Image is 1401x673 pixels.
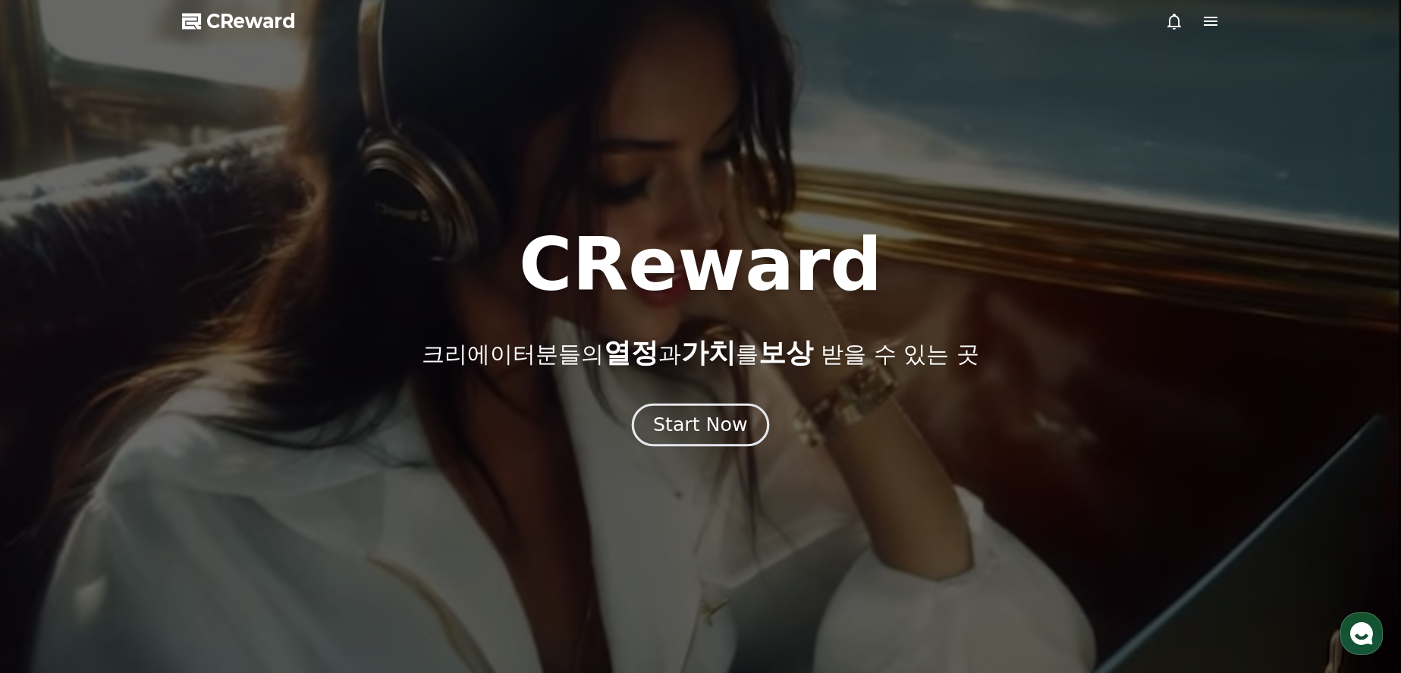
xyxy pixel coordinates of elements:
button: Start Now [632,403,769,446]
p: 크리에이터분들의 과 를 받을 수 있는 곳 [422,338,979,368]
span: CReward [206,9,296,33]
div: Start Now [653,412,747,438]
a: CReward [182,9,296,33]
a: 설정 [196,481,291,519]
span: 열정 [604,337,658,368]
h1: CReward [519,228,882,301]
span: 가치 [681,337,736,368]
span: 설정 [234,504,253,516]
span: 홈 [48,504,57,516]
span: 보상 [759,337,813,368]
a: Start Now [635,420,766,434]
span: 대화 [139,505,157,517]
a: 홈 [5,481,100,519]
a: 대화 [100,481,196,519]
